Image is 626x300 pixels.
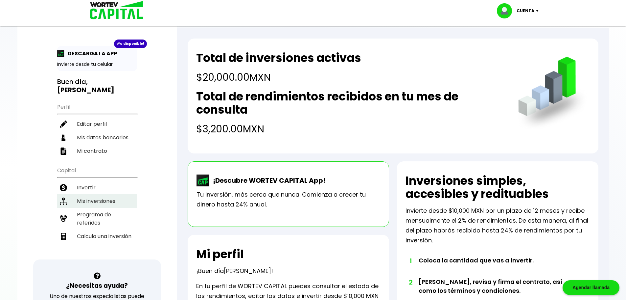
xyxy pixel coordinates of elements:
[57,163,137,259] ul: Capital
[57,117,137,131] a: Editar perfil
[57,78,137,94] h3: Buen día,
[57,144,137,158] a: Mi contrato
[57,131,137,144] a: Mis datos bancarios
[57,85,114,95] b: [PERSON_NAME]
[64,49,117,58] p: DESCARGA LA APP
[57,230,137,243] a: Calcula una inversión
[60,121,67,128] img: editar-icon.952d3147.svg
[197,190,380,209] p: Tu inversión, más cerca que nunca. Comienza a crecer tu dinero hasta 24% anual.
[66,281,128,290] h3: ¿Necesitas ayuda?
[196,122,505,136] h4: $3,200.00 MXN
[57,194,137,208] a: Mis inversiones
[60,215,67,222] img: recomiendanos-icon.9b8e9327.svg
[196,70,361,85] h4: $20,000.00 MXN
[57,181,137,194] a: Invertir
[515,57,590,131] img: grafica.516fef24.png
[196,90,505,116] h2: Total de rendimientos recibidos en tu mes de consulta
[409,277,412,287] span: 2
[57,50,64,57] img: app-icon
[57,99,137,158] ul: Perfil
[57,61,137,68] p: Invierte desde tu celular
[60,233,67,240] img: calculadora-icon.17d418c4.svg
[563,280,619,295] div: Agendar llamada
[224,267,271,275] span: [PERSON_NAME]
[534,10,543,12] img: icon-down
[497,3,517,18] img: profile-image
[114,40,147,48] div: ¡Ya disponible!
[60,148,67,155] img: contrato-icon.f2db500c.svg
[406,174,590,201] h2: Inversiones simples, accesibles y redituables
[196,248,243,261] h2: Mi perfil
[60,134,67,141] img: datos-icon.10cf9172.svg
[406,206,590,245] p: Invierte desde $10,000 MXN por un plazo de 12 meses y recibe mensualmente el 2% de rendimientos. ...
[196,266,273,276] p: ¡Buen día !
[419,256,571,277] li: Coloca la cantidad que vas a invertir.
[60,198,67,205] img: inversiones-icon.6695dc30.svg
[197,175,210,186] img: wortev-capital-app-icon
[210,176,325,185] p: ¡Descubre WORTEV CAPITAL App!
[409,256,412,266] span: 1
[60,184,67,191] img: invertir-icon.b3b967d7.svg
[517,6,534,16] p: Cuenta
[196,51,361,65] h2: Total de inversiones activas
[57,208,137,230] a: Programa de referidos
